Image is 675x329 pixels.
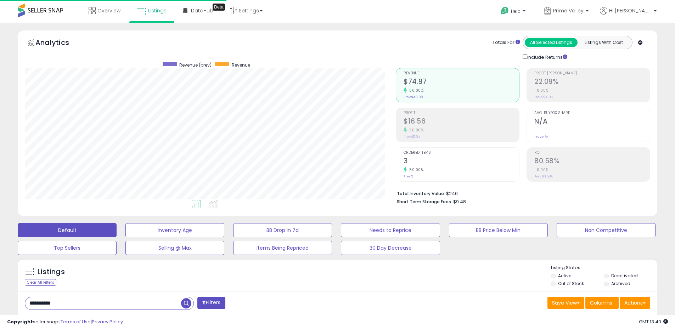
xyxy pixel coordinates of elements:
small: 0.00% [534,88,549,93]
button: Non Competitive [557,223,656,237]
button: All Selected Listings [525,38,578,47]
button: Needs to Reprice [341,223,440,237]
button: Listings With Cost [577,38,630,47]
span: DataHub [191,7,213,14]
button: Selling @ Max [125,241,224,255]
span: Help [511,8,521,14]
div: seller snap | | [7,319,123,325]
label: Active [558,273,571,279]
strong: Copyright [7,318,33,325]
li: $240 [397,189,645,197]
span: Ordered Items [404,151,519,155]
h2: 80.58% [534,157,650,166]
label: Archived [611,280,630,287]
span: Overview [97,7,120,14]
span: Revenue [232,62,250,68]
a: Help [495,1,533,23]
span: Profit [404,111,519,115]
button: Actions [620,297,650,309]
small: Prev: 2 [404,174,413,178]
small: 50.00% [407,167,423,172]
a: Hi [PERSON_NAME] [600,7,657,23]
small: 50.00% [407,127,423,133]
button: Columns [585,297,619,309]
button: Items Being Repriced [233,241,332,255]
small: Prev: 22.09% [534,95,553,99]
small: 0.00% [534,167,549,172]
button: BB Drop in 7d [233,223,332,237]
span: Hi [PERSON_NAME] [609,7,652,14]
span: Avg. Buybox Share [534,111,650,115]
div: Tooltip anchor [213,4,225,11]
small: 50.00% [407,88,423,93]
h2: N/A [534,117,650,127]
a: Privacy Policy [92,318,123,325]
div: Totals For [493,39,520,46]
button: Default [18,223,117,237]
span: $9.48 [453,198,466,205]
h5: Analytics [35,38,83,49]
button: BB Price Below Min [449,223,548,237]
h2: $74.97 [404,78,519,87]
span: 2025-10-14 13:40 GMT [639,318,668,325]
span: Prime Valley [553,7,584,14]
h2: 22.09% [534,78,650,87]
div: Clear All Filters [25,279,56,286]
small: Prev: $49.98 [404,95,423,99]
span: Profit [PERSON_NAME] [534,72,650,75]
small: Prev: $11.04 [404,135,420,139]
h2: $16.56 [404,117,519,127]
b: Short Term Storage Fees: [397,199,452,205]
i: Get Help [500,6,509,15]
span: Revenue [404,72,519,75]
a: Terms of Use [61,318,91,325]
p: Listing States: [551,265,657,271]
small: Prev: N/A [534,135,548,139]
h5: Listings [38,267,65,277]
button: Inventory Age [125,223,224,237]
b: Total Inventory Value: [397,191,445,197]
span: Revenue (prev) [179,62,212,68]
div: Include Returns [517,53,576,61]
label: Out of Stock [558,280,584,287]
button: Top Sellers [18,241,117,255]
label: Deactivated [611,273,638,279]
button: Save View [547,297,584,309]
span: Columns [590,299,612,306]
small: Prev: 80.58% [534,174,553,178]
button: 30 Day Decrease [341,241,440,255]
span: ROI [534,151,650,155]
button: Filters [197,297,225,309]
h2: 3 [404,157,519,166]
span: Listings [148,7,167,14]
